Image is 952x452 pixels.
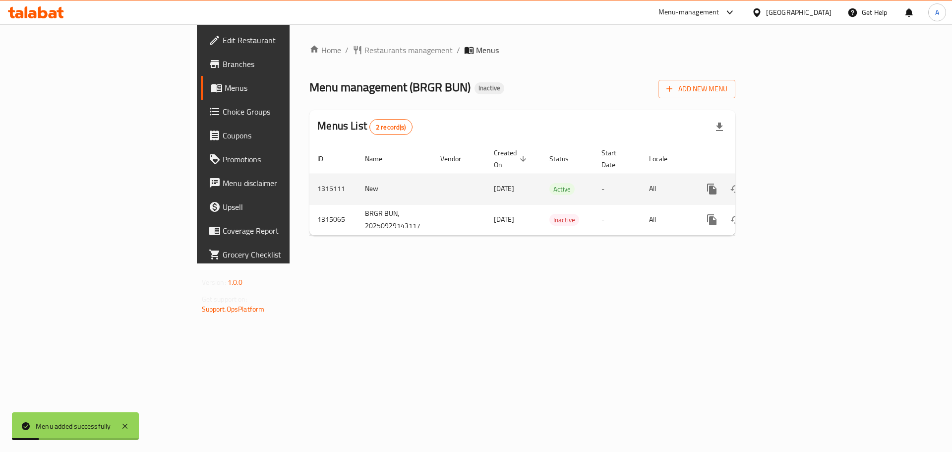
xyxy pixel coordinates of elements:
button: Change Status [724,208,748,232]
a: Promotions [201,147,356,171]
a: Coupons [201,124,356,147]
button: more [700,177,724,201]
span: Inactive [549,214,579,226]
a: Menu disclaimer [201,171,356,195]
button: Add New Menu [658,80,735,98]
span: Locale [649,153,680,165]
a: Menus [201,76,356,100]
span: Coupons [223,129,348,141]
h2: Menus List [317,119,412,135]
span: [DATE] [494,213,514,226]
span: Grocery Checklist [223,249,348,260]
td: All [641,204,692,235]
a: Grocery Checklist [201,243,356,266]
th: Actions [692,144,803,174]
div: Total records count [369,119,413,135]
td: - [594,204,641,235]
div: [GEOGRAPHIC_DATA] [766,7,832,18]
a: Restaurants management [353,44,453,56]
span: ID [317,153,336,165]
a: Support.OpsPlatform [202,303,265,316]
span: Coverage Report [223,225,348,237]
span: Restaurants management [364,44,453,56]
span: [DATE] [494,182,514,195]
a: Choice Groups [201,100,356,124]
td: New [357,174,432,204]
span: Promotions [223,153,348,165]
span: Upsell [223,201,348,213]
span: Vendor [440,153,474,165]
td: All [641,174,692,204]
table: enhanced table [309,144,803,236]
nav: breadcrumb [309,44,735,56]
span: 2 record(s) [370,123,412,132]
span: Add New Menu [666,83,727,95]
span: Menus [225,82,348,94]
a: Branches [201,52,356,76]
button: more [700,208,724,232]
span: Edit Restaurant [223,34,348,46]
a: Edit Restaurant [201,28,356,52]
span: Name [365,153,395,165]
span: Choice Groups [223,106,348,118]
div: Export file [708,115,731,139]
span: Active [549,184,575,195]
span: Inactive [475,84,504,92]
span: Menu disclaimer [223,177,348,189]
td: - [594,174,641,204]
span: Status [549,153,582,165]
div: Menu added successfully [36,421,111,432]
span: Branches [223,58,348,70]
span: 1.0.0 [228,276,243,289]
a: Upsell [201,195,356,219]
span: Start Date [601,147,629,171]
span: Menu management ( BRGR BUN ) [309,76,471,98]
span: Version: [202,276,226,289]
span: Created On [494,147,530,171]
div: Menu-management [658,6,719,18]
span: Get support on: [202,293,247,306]
span: Menus [476,44,499,56]
div: Inactive [475,82,504,94]
span: A [935,7,939,18]
li: / [457,44,460,56]
td: BRGR BUN, 20250929143117 [357,204,432,235]
a: Coverage Report [201,219,356,243]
